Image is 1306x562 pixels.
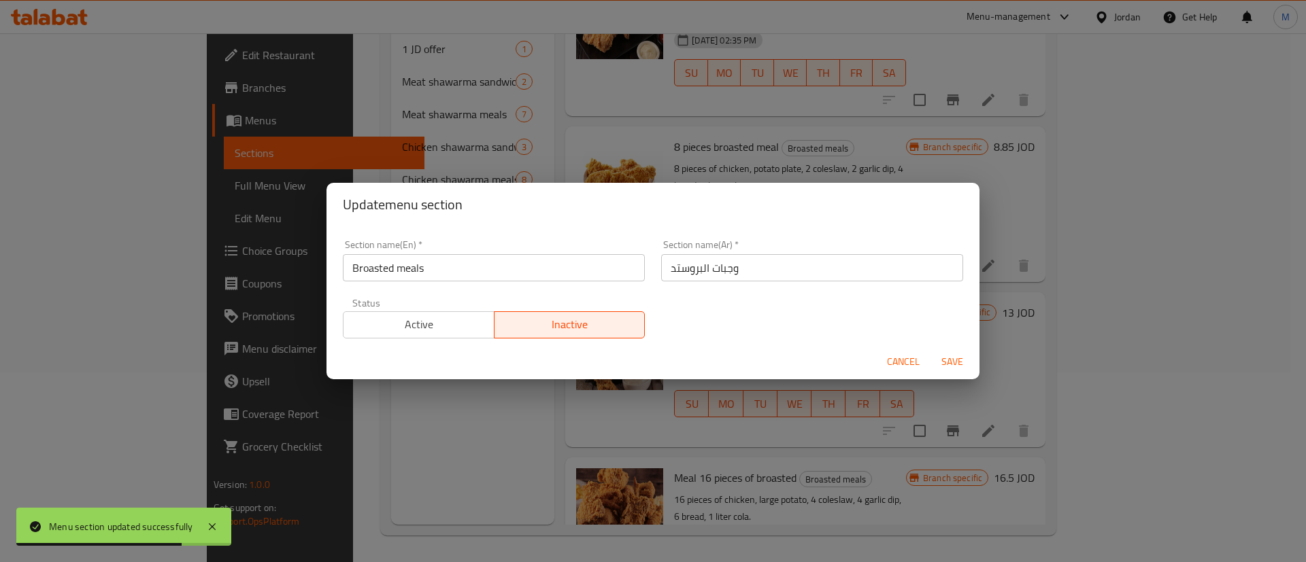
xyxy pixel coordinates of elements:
button: Inactive [494,311,646,338]
h2: Update menu section [343,194,963,215]
div: Menu section updated successfully [49,519,193,534]
span: Active [349,315,489,334]
span: Inactive [500,315,640,334]
input: Please enter section name(en) [343,254,645,281]
input: Please enter section name(ar) [661,254,963,281]
button: Active [343,311,495,338]
span: Save [936,353,969,370]
button: Cancel [882,349,925,374]
span: Cancel [887,353,920,370]
button: Save [931,349,974,374]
